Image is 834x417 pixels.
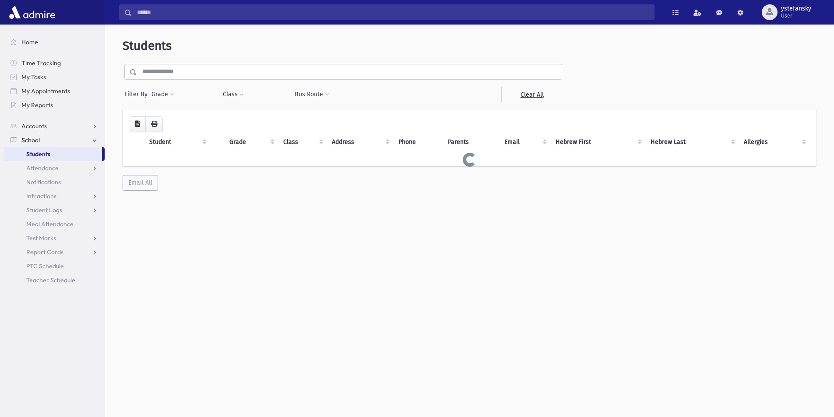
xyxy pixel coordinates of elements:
[26,220,74,228] span: Meal Attendance
[151,87,175,102] button: Grade
[144,132,210,152] th: Student
[4,119,105,133] a: Accounts
[145,116,163,132] button: Print
[26,178,61,186] span: Notifications
[4,273,105,287] a: Teacher Schedule
[4,35,105,49] a: Home
[645,132,739,152] th: Hebrew Last
[130,116,146,132] button: CSV
[739,132,809,152] th: Allergies
[294,87,330,102] button: Bus Route
[4,175,105,189] a: Notifications
[26,262,64,270] span: PTC Schedule
[123,39,172,53] span: Students
[21,87,70,95] span: My Appointments
[26,150,50,158] span: Students
[26,206,62,214] span: Student Logs
[26,248,63,256] span: Report Cards
[222,87,244,102] button: Class
[4,84,105,98] a: My Appointments
[26,234,56,242] span: Test Marks
[26,276,75,284] span: Teacher Schedule
[21,136,40,144] span: School
[4,133,105,147] a: School
[781,5,811,12] span: ystefansky
[278,132,327,152] th: Class
[4,203,105,217] a: Student Logs
[4,161,105,175] a: Attendance
[781,12,811,19] span: User
[501,87,562,102] a: Clear All
[21,59,61,67] span: Time Tracking
[327,132,393,152] th: Address
[132,4,654,20] input: Search
[21,73,46,81] span: My Tasks
[224,132,278,152] th: Grade
[4,259,105,273] a: PTC Schedule
[7,4,57,21] img: AdmirePro
[4,245,105,259] a: Report Cards
[4,147,102,161] a: Students
[21,101,53,109] span: My Reports
[550,132,645,152] th: Hebrew First
[26,192,56,200] span: Infractions
[26,164,59,172] span: Attendance
[4,70,105,84] a: My Tasks
[21,122,47,130] span: Accounts
[124,90,151,99] span: Filter By
[499,132,550,152] th: Email
[393,132,443,152] th: Phone
[21,38,38,46] span: Home
[4,56,105,70] a: Time Tracking
[4,231,105,245] a: Test Marks
[4,189,105,203] a: Infractions
[123,175,158,191] button: Email All
[443,132,499,152] th: Parents
[4,98,105,112] a: My Reports
[4,217,105,231] a: Meal Attendance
